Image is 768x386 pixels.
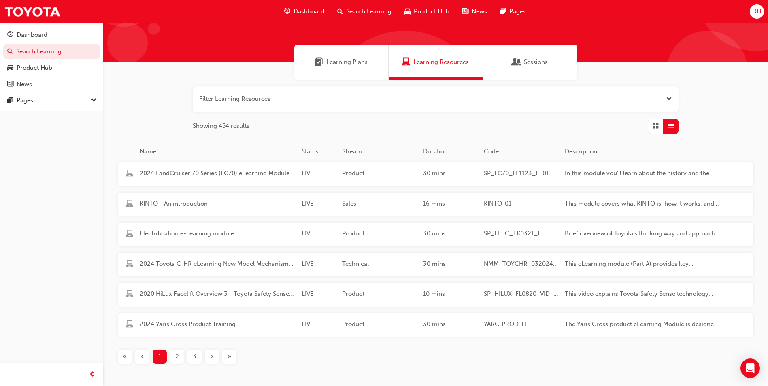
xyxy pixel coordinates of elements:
span: search-icon [337,6,343,17]
span: news-icon [7,81,13,88]
button: First page [116,350,134,364]
span: down-icon [91,95,97,106]
button: DashboardSearch LearningProduct HubNews [3,26,100,93]
a: KINTO - An introductionLIVESales16 minsKINTO-01This module covers what KINTO is, how it works, an... [118,193,753,216]
div: LIVE [298,289,339,300]
div: 10 mins [420,289,481,300]
span: Learning Resources [413,57,469,67]
span: Learning Plans [326,57,368,67]
button: Page 1 [151,350,168,364]
span: Product [342,169,417,178]
button: Open the filter [666,94,672,104]
span: Sessions [513,57,521,67]
div: Description [562,147,723,156]
div: Dashboard [17,30,47,40]
span: YARC-PROD-EL [484,320,558,329]
span: learningResourceType_ELEARNING-icon [126,321,133,330]
a: 2024 Yaris Cross Product TrainingLIVEProduct30 minsYARC-PROD-ELThe Yaris Cross product eLearning ... [118,313,753,337]
div: News [17,80,32,89]
span: List [668,121,674,131]
button: Last page [221,350,238,364]
div: LIVE [298,169,339,180]
span: » [227,352,232,361]
a: Learning PlansLearning Plans [294,45,389,80]
span: Sessions [524,57,548,67]
a: Electrification e-Learning moduleLIVEProduct30 minsSP_ELEC_TK0321_ELBrief overview of Toyota’s th... [118,223,753,246]
span: Technical [342,259,417,269]
span: This eLearning module (Part A) provides key information and specifications on the body electrical... [565,259,720,269]
span: 2024 Yaris Cross Product Training [140,320,295,329]
div: Pages [17,96,33,105]
a: SessionsSessions [483,45,577,80]
button: DH [750,4,764,19]
button: Next page [203,350,221,364]
span: Search Learning [346,7,391,16]
span: Grid [653,121,659,131]
button: Previous page [134,350,151,364]
span: car-icon [7,64,13,72]
span: Sales [342,199,417,208]
div: Product Hub [17,63,52,72]
span: 3 [193,352,196,361]
span: SP_HILUX_FL0820_VID_03 [484,289,558,299]
span: The Yaris Cross product eLearning Module is designed to support customer facing sales staff with ... [565,320,720,329]
span: 2 [175,352,179,361]
div: Name [136,147,298,156]
div: Code [481,147,562,156]
span: 1 [158,352,161,361]
span: KINTO-01 [484,199,558,208]
span: 2024 LandCruiser 70 Series (LC70) eLearning Module [140,169,295,178]
span: learningResourceType_ELEARNING-icon [126,230,133,239]
span: guage-icon [284,6,290,17]
span: News [472,7,487,16]
a: 2020 HiLux Facelift Overview 3 - Toyota Safety Sense and HiLuxLIVEProduct10 minsSP_HILUX_FL0820_V... [118,283,753,307]
div: Status [298,147,339,156]
span: 2024 Toyota C-HR eLearning New Model Mechanisms – Body Electrical – Part A (Module 3) [140,259,295,269]
span: ‹ [141,352,144,361]
div: 30 mins [420,229,481,240]
span: SP_LC70_FL1123_EL01 [484,169,558,178]
a: 2024 LandCruiser 70 Series (LC70) eLearning ModuleLIVEProduct30 minsSP_LC70_FL1123_EL01In this mo... [118,162,753,186]
div: Duration [420,147,481,156]
div: 30 mins [420,169,481,180]
span: guage-icon [7,32,13,39]
span: SP_ELEC_TK0321_EL [484,229,558,238]
span: Learning Plans [315,57,323,67]
div: LIVE [298,199,339,210]
div: Open Intercom Messenger [740,358,760,378]
span: Product [342,229,417,238]
a: Product Hub [3,60,100,75]
div: LIVE [298,320,339,331]
span: Dashboard [294,7,324,16]
div: LIVE [298,229,339,240]
div: Stream [339,147,420,156]
button: Page 3 [186,350,203,364]
span: pages-icon [500,6,506,17]
div: 30 mins [420,259,481,270]
span: › [211,352,213,361]
span: In this module you'll learn about the history and the key selling features of the LandCruiser 70 ... [565,169,720,178]
span: KINTO - An introduction [140,199,295,208]
span: This module covers what KINTO is, how it works, and the benefits to customers and dealerships. [565,199,720,208]
div: 16 mins [420,199,481,210]
span: search-icon [7,48,13,55]
a: Learning ResourcesLearning Resources [389,45,483,80]
span: car-icon [404,6,411,17]
span: Brief overview of Toyota’s thinking way and approach on electrification, introduction of [DATE] e... [565,229,720,238]
a: search-iconSearch Learning [331,3,398,20]
span: Product [342,320,417,329]
span: 2020 HiLux Facelift Overview 3 - Toyota Safety Sense and HiLux [140,289,295,299]
span: DH [752,7,761,16]
div: 30 mins [420,320,481,331]
span: Learning Resources [402,57,410,67]
a: News [3,77,100,92]
span: Product [342,289,417,299]
a: car-iconProduct Hub [398,3,456,20]
img: Trak [4,2,61,21]
span: Electrification e-Learning module [140,229,295,238]
span: This video explains Toyota Safety Sense technology applied to HiLux. [565,289,720,299]
a: guage-iconDashboard [278,3,331,20]
span: pages-icon [7,97,13,104]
